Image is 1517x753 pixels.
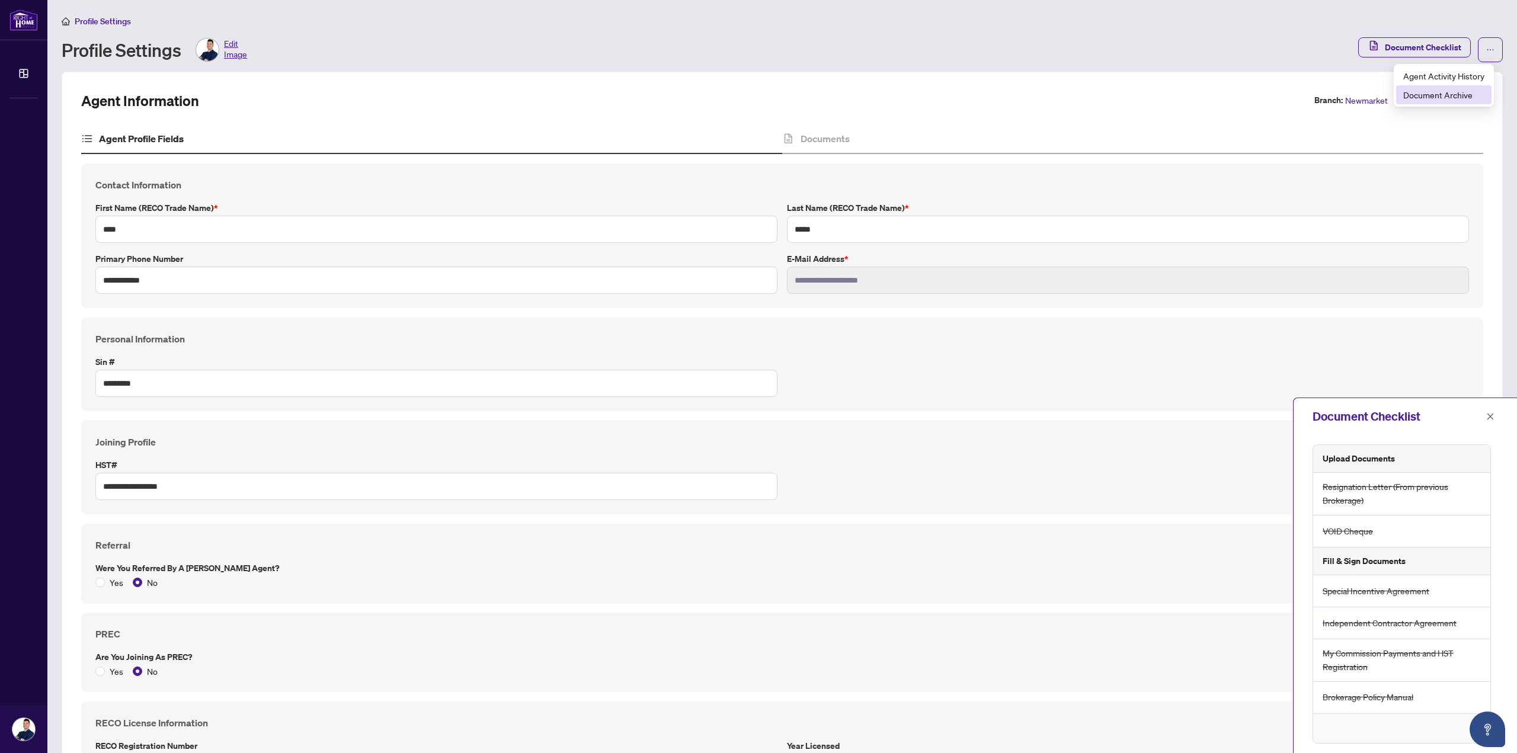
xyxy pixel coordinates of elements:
img: logo [9,9,38,31]
span: Profile Settings [75,16,131,27]
h4: Documents [801,132,850,146]
span: home [62,17,70,25]
button: Document Checklist [1358,37,1471,57]
div: Profile Settings [62,38,247,62]
span: Newmarket [1345,94,1388,107]
label: Branch: [1314,94,1343,107]
label: First Name (RECO Trade Name) [95,201,777,214]
span: Document Archive [1403,88,1484,101]
h4: Contact Information [95,178,1469,192]
span: My Commission Payments and HST Registration [1323,646,1483,674]
h4: Joining Profile [95,435,1469,449]
label: RECO Registration Number [95,739,777,752]
label: HST# [95,459,777,472]
label: Primary Phone Number [95,252,777,265]
span: Edit Image [224,38,247,62]
label: Sin # [95,355,777,369]
h2: Agent Information [81,91,199,110]
span: Agent Activity History [1403,69,1484,82]
label: E-mail Address [787,252,1469,265]
h5: Fill & Sign Documents [1323,555,1406,568]
span: Resignation Letter (From previous Brokerage) [1323,480,1483,508]
label: Last Name (RECO Trade Name) [787,201,1469,214]
label: Were you referred by a [PERSON_NAME] Agent? [95,562,1469,575]
h4: Referral [95,538,1469,552]
span: Yes [105,576,128,589]
img: Profile Icon [12,718,35,741]
h4: RECO License Information [95,716,1469,730]
span: Special Incentive Agreement [1323,584,1429,598]
h4: PREC [95,627,1469,641]
span: Independent Contractor Agreement [1323,616,1457,630]
span: Document Checklist [1385,38,1461,57]
img: Profile Icon [196,39,219,61]
h5: Upload Documents [1323,452,1395,465]
h4: Agent Profile Fields [99,132,184,146]
span: No [142,665,162,678]
span: ellipsis [1486,46,1494,54]
h4: Personal Information [95,332,1469,346]
span: VOID Cheque [1323,524,1373,538]
div: Document Checklist [1313,408,1483,425]
span: Yes [105,665,128,678]
button: Open asap [1470,712,1505,747]
label: Year Licensed [787,739,1469,752]
span: Brokerage Policy Manual [1323,690,1413,704]
span: No [142,576,162,589]
span: close [1486,412,1494,421]
label: Are you joining as PREC? [95,651,1469,664]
